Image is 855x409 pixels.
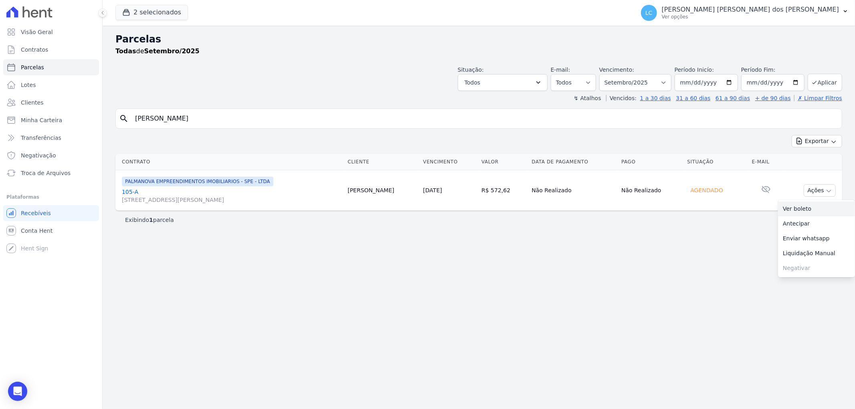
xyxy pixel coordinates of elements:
[528,154,618,170] th: Data de Pagamento
[21,116,62,124] span: Minha Carteira
[599,66,634,73] label: Vencimento:
[716,95,750,101] a: 61 a 90 dias
[115,5,188,20] button: 2 selecionados
[635,2,855,24] button: LC [PERSON_NAME] [PERSON_NAME] dos [PERSON_NAME] Ver opções
[458,66,484,73] label: Situação:
[645,10,653,16] span: LC
[144,47,200,55] strong: Setembro/2025
[122,177,273,186] span: PALMANOVA EMPREENDIMENTOS IMOBILIARIOS - SPE - LTDA
[3,112,99,128] a: Minha Carteira
[21,134,61,142] span: Transferências
[21,99,43,107] span: Clientes
[3,130,99,146] a: Transferências
[21,151,56,159] span: Negativação
[662,14,839,20] p: Ver opções
[3,42,99,58] a: Contratos
[21,46,48,54] span: Contratos
[808,74,842,91] button: Aplicar
[115,154,344,170] th: Contrato
[574,95,601,101] label: ↯ Atalhos
[618,154,684,170] th: Pago
[21,209,51,217] span: Recebíveis
[675,66,714,73] label: Período Inicío:
[804,184,836,197] button: Ações
[21,81,36,89] span: Lotes
[3,205,99,221] a: Recebíveis
[606,95,637,101] label: Vencidos:
[478,170,528,211] td: R$ 572,62
[122,196,341,204] span: [STREET_ADDRESS][PERSON_NAME]
[749,154,783,170] th: E-mail
[676,95,710,101] a: 31 a 60 dias
[420,154,479,170] th: Vencimento
[465,78,480,87] span: Todos
[21,63,44,71] span: Parcelas
[130,111,839,127] input: Buscar por nome do lote ou do cliente
[423,187,442,193] a: [DATE]
[125,216,174,224] p: Exibindo parcela
[640,95,671,101] a: 1 a 30 dias
[3,165,99,181] a: Troca de Arquivos
[21,28,53,36] span: Visão Geral
[794,95,842,101] a: ✗ Limpar Filtros
[3,59,99,75] a: Parcelas
[21,169,71,177] span: Troca de Arquivos
[778,201,855,216] a: Ver boleto
[684,154,749,170] th: Situação
[8,382,27,401] div: Open Intercom Messenger
[3,223,99,239] a: Conta Hent
[344,154,420,170] th: Cliente
[662,6,839,14] p: [PERSON_NAME] [PERSON_NAME] dos [PERSON_NAME]
[3,95,99,111] a: Clientes
[792,135,842,147] button: Exportar
[344,170,420,211] td: [PERSON_NAME]
[551,66,570,73] label: E-mail:
[478,154,528,170] th: Valor
[6,192,96,202] div: Plataformas
[755,95,791,101] a: + de 90 dias
[687,185,726,196] div: Agendado
[618,170,684,211] td: Não Realizado
[3,147,99,163] a: Negativação
[115,47,136,55] strong: Todas
[3,24,99,40] a: Visão Geral
[115,46,200,56] p: de
[528,170,618,211] td: Não Realizado
[458,74,548,91] button: Todos
[115,32,842,46] h2: Parcelas
[741,66,804,74] label: Período Fim:
[3,77,99,93] a: Lotes
[122,188,341,204] a: 105-A[STREET_ADDRESS][PERSON_NAME]
[21,227,53,235] span: Conta Hent
[119,114,129,123] i: search
[149,217,153,223] b: 1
